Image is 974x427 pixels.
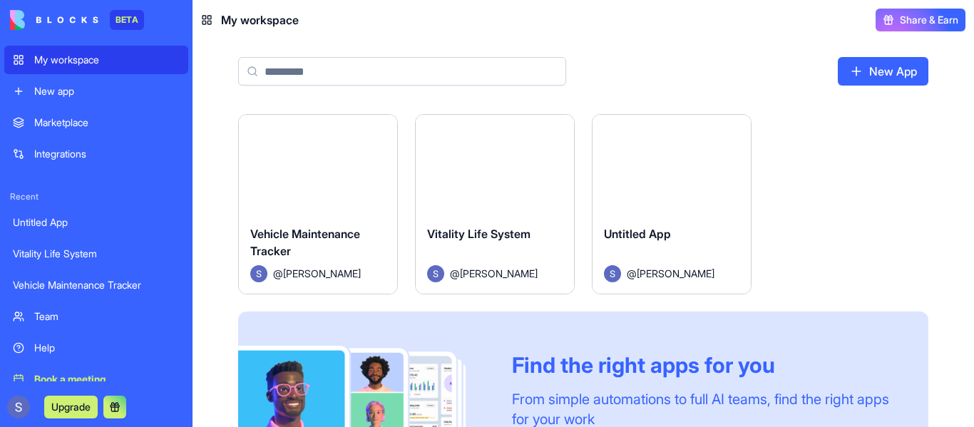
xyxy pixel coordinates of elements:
[427,227,530,241] span: Vitality Life System
[460,266,538,281] span: [PERSON_NAME]
[876,9,965,31] button: Share & Earn
[44,399,98,413] a: Upgrade
[627,266,637,281] span: @
[13,215,180,230] div: Untitled App
[283,266,361,281] span: [PERSON_NAME]
[238,114,398,294] a: Vehicle Maintenance TrackerAvatar@[PERSON_NAME]
[34,115,180,130] div: Marketplace
[13,278,180,292] div: Vehicle Maintenance Tracker
[4,334,188,362] a: Help
[450,266,460,281] span: @
[4,108,188,137] a: Marketplace
[44,396,98,418] button: Upgrade
[637,266,714,281] span: [PERSON_NAME]
[4,240,188,268] a: Vitality Life System
[4,208,188,237] a: Untitled App
[34,372,180,386] div: Book a meeting
[4,140,188,168] a: Integrations
[4,302,188,331] a: Team
[427,265,444,282] img: Avatar
[4,271,188,299] a: Vehicle Maintenance Tracker
[4,77,188,106] a: New app
[7,396,30,418] img: ACg8ocJAQEAHONBgl4abW4f73Yi5lbvBjcRSuGlM9W41Wj0Z-_I48A=s96-c
[10,10,98,30] img: logo
[838,57,928,86] a: New App
[4,46,188,74] a: My workspace
[34,147,180,161] div: Integrations
[592,114,752,294] a: Untitled AppAvatar@[PERSON_NAME]
[221,11,299,29] span: My workspace
[4,365,188,393] a: Book a meeting
[900,13,958,27] span: Share & Earn
[250,265,267,282] img: Avatar
[415,114,575,294] a: Vitality Life SystemAvatar@[PERSON_NAME]
[13,247,180,261] div: Vitality Life System
[604,227,671,241] span: Untitled App
[273,266,283,281] span: @
[512,352,894,378] div: Find the right apps for you
[604,265,621,282] img: Avatar
[110,10,144,30] div: BETA
[34,84,180,98] div: New app
[10,10,144,30] a: BETA
[34,341,180,355] div: Help
[34,53,180,67] div: My workspace
[250,227,360,258] span: Vehicle Maintenance Tracker
[4,191,188,202] span: Recent
[34,309,180,324] div: Team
